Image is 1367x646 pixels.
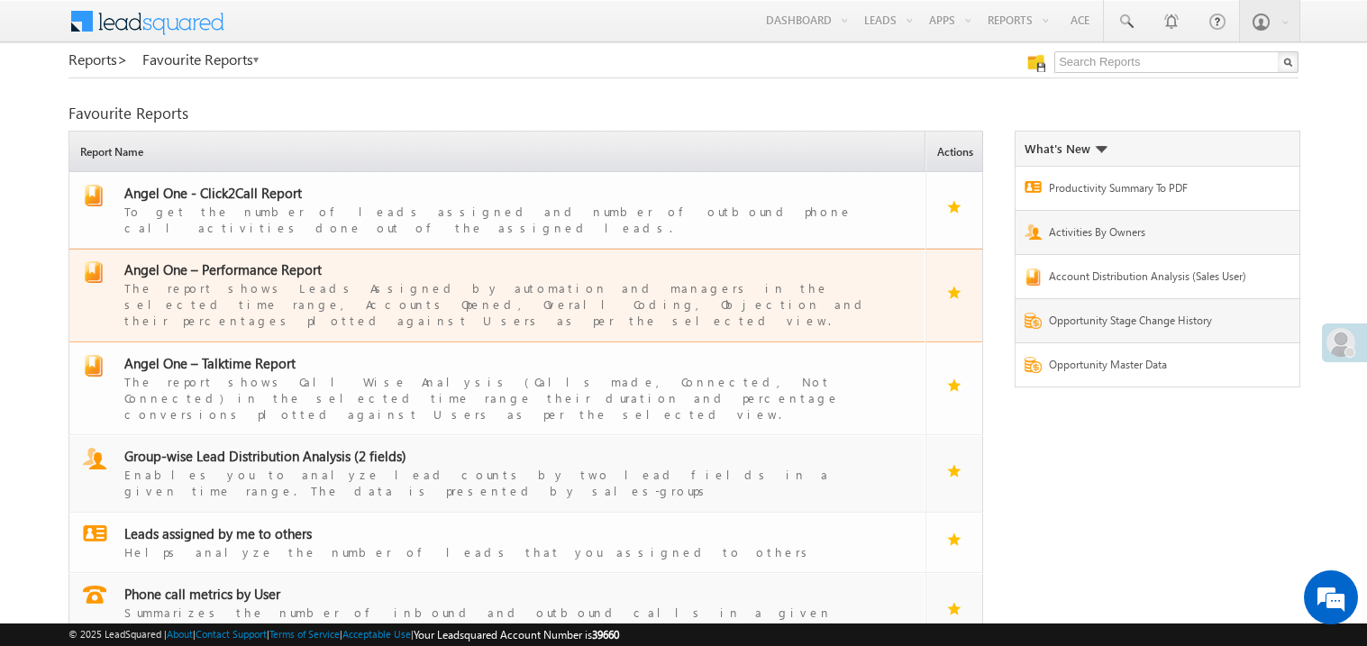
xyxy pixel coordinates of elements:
a: Activities By Owners [1049,224,1260,245]
img: Report [1025,313,1042,329]
a: Contact Support [196,628,267,640]
input: Search Reports [1054,51,1299,73]
span: Angel One – Performance Report [124,260,322,278]
div: Summarizes the number of inbound and outbound calls in a given timeperiod by users [124,603,892,637]
span: Your Leadsquared Account Number is [414,628,619,641]
img: report [83,586,106,604]
a: Terms of Service [269,628,340,640]
img: report [83,185,105,206]
a: report Phone call metrics by UserSummarizes the number of inbound and outbound calls in a given t... [78,586,917,637]
div: Helps analyze the number of leads that you assigned to others [124,542,892,560]
a: Favourite Reports [142,51,260,68]
a: Acceptable Use [342,628,411,640]
span: © 2025 LeadSquared | | | | | [68,626,619,643]
span: Actions [931,134,982,171]
a: Opportunity Master Data [1049,357,1260,378]
div: The report shows Leads Assigned by automation and managers in the selected time range, Accounts O... [124,278,892,329]
img: report [83,355,105,377]
a: report Angel One - Click2Call ReportTo get the number of leads assigned and number of outbound ph... [78,185,917,236]
a: report Angel One – Performance ReportThe report shows Leads Assigned by automation and managers i... [78,261,917,329]
a: report Leads assigned by me to othersHelps analyze the number of leads that you assigned to others [78,525,917,560]
img: Report [1025,181,1042,193]
a: Productivity Summary To PDF [1049,180,1260,201]
a: report Group-wise Lead Distribution Analysis (2 fields)Enables you to analyze lead counts by two ... [78,448,917,499]
img: report [83,525,107,541]
img: report [83,261,105,283]
a: Account Distribution Analysis (Sales User) [1049,268,1260,289]
div: To get the number of leads assigned and number of outbound phone call activities done out of the ... [124,202,892,236]
a: report Angel One – Talktime ReportThe report shows Call Wise Analysis (Calls made, Connected, Not... [78,355,917,423]
span: Leads assigned by me to others [124,524,312,542]
span: Phone call metrics by User [124,585,280,603]
img: Report [1025,224,1042,240]
div: Favourite Reports [68,105,1299,122]
div: Enables you to analyze lead counts by two lead fields in a given time range. The data is presente... [124,465,892,499]
img: Manage all your saved reports! [1027,54,1045,72]
a: Reports> [68,51,128,68]
div: What's New [1025,141,1107,157]
span: > [117,49,128,69]
span: Group-wise Lead Distribution Analysis (2 fields) [124,447,406,465]
img: report [83,448,106,469]
a: Opportunity Stage Change History [1049,313,1260,333]
span: 39660 [592,628,619,641]
span: Angel One – Talktime Report [124,354,296,372]
a: About [167,628,193,640]
img: Report [1025,268,1042,286]
img: What's new [1095,146,1107,153]
span: Angel One - Click2Call Report [124,184,302,202]
div: The report shows Call Wise Analysis (Calls made, Connected, Not Connected) in the selected time r... [124,372,892,423]
img: Report [1025,357,1042,373]
span: Report Name [74,134,925,171]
